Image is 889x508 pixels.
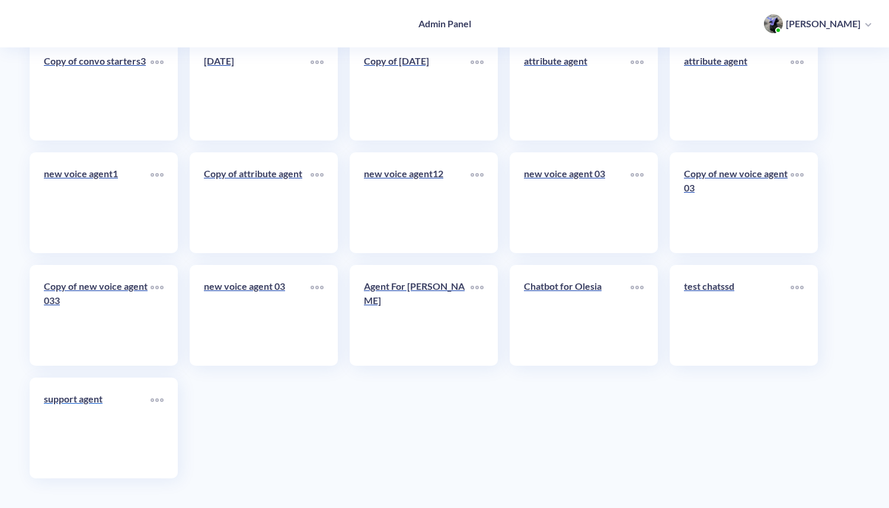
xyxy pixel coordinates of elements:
[364,54,471,126] a: Copy of [DATE]
[364,54,471,68] p: Copy of [DATE]
[44,54,151,126] a: Copy of convo starters3
[44,279,151,308] p: Copy of new voice agent 033
[684,279,791,293] p: test chatssd
[44,167,151,181] p: new voice agent1
[44,392,151,406] p: support agent
[524,279,631,293] p: Chatbot for Olesia
[364,167,471,181] p: new voice agent12
[524,167,631,239] a: new voice agent 03
[204,167,311,239] a: Copy of attribute agent
[524,54,631,126] a: attribute agent
[44,279,151,352] a: Copy of new voice agent 033
[44,167,151,239] a: new voice agent1
[524,279,631,352] a: Chatbot for Olesia
[684,54,791,68] p: attribute agent
[204,54,311,126] a: [DATE]
[418,18,471,29] h4: Admin Panel
[786,17,861,30] p: [PERSON_NAME]
[684,167,791,239] a: Copy of new voice agent 03
[44,392,151,464] a: support agent
[204,54,311,68] p: [DATE]
[684,54,791,126] a: attribute agent
[764,14,783,33] img: user photo
[44,54,151,68] p: Copy of convo starters3
[204,167,311,181] p: Copy of attribute agent
[364,279,471,352] a: Agent For [PERSON_NAME]
[364,279,471,308] p: Agent For [PERSON_NAME]
[364,167,471,239] a: new voice agent12
[524,167,631,181] p: new voice agent 03
[684,279,791,352] a: test chatssd
[204,279,311,352] a: new voice agent 03
[524,54,631,68] p: attribute agent
[204,279,311,293] p: new voice agent 03
[758,13,877,34] button: user photo[PERSON_NAME]
[684,167,791,195] p: Copy of new voice agent 03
